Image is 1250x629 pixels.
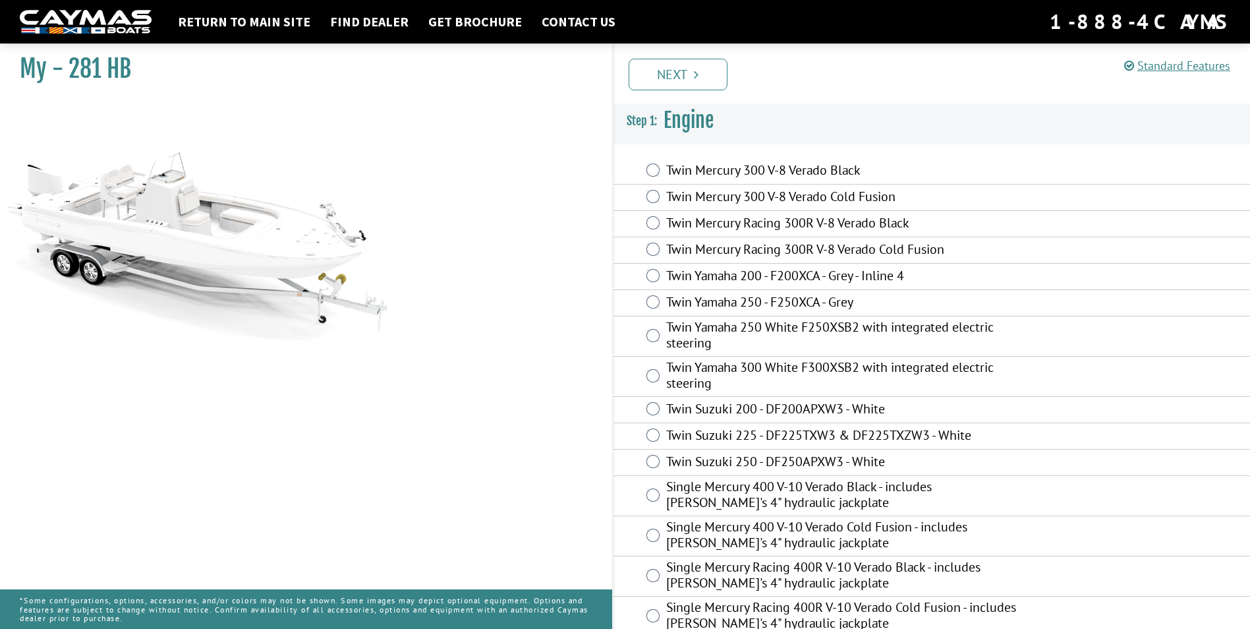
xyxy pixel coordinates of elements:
[666,559,1017,594] label: Single Mercury Racing 400R V-10 Verado Black - includes [PERSON_NAME]'s 4" hydraulic jackplate
[171,13,317,30] a: Return to main site
[422,13,528,30] a: Get Brochure
[666,162,1017,181] label: Twin Mercury 300 V-8 Verado Black
[666,294,1017,313] label: Twin Yamaha 250 - F250XCA - Grey
[666,479,1017,514] label: Single Mercury 400 V-10 Verado Black - includes [PERSON_NAME]'s 4" hydraulic jackplate
[666,454,1017,473] label: Twin Suzuki 250 - DF250APXW3 - White
[666,359,1017,394] label: Twin Yamaha 300 White F300XSB2 with integrated electric steering
[666,427,1017,446] label: Twin Suzuki 225 - DF225TXW3 & DF225TXZW3 - White
[666,215,1017,234] label: Twin Mercury Racing 300R V-8 Verado Black
[20,589,592,629] p: *Some configurations, options, accessories, and/or colors may not be shown. Some images may depic...
[1124,58,1230,73] a: Standard Features
[629,59,727,90] a: Next
[1050,7,1230,36] div: 1-888-4CAYMAS
[666,401,1017,420] label: Twin Suzuki 200 - DF200APXW3 - White
[666,268,1017,287] label: Twin Yamaha 200 - F200XCA - Grey - Inline 4
[324,13,415,30] a: Find Dealer
[535,13,622,30] a: Contact Us
[666,189,1017,208] label: Twin Mercury 300 V-8 Verado Cold Fusion
[20,54,579,84] h1: My - 281 HB
[20,10,152,34] img: white-logo-c9c8dbefe5ff5ceceb0f0178aa75bf4bb51f6bca0971e226c86eb53dfe498488.png
[666,241,1017,260] label: Twin Mercury Racing 300R V-8 Verado Cold Fusion
[666,319,1017,354] label: Twin Yamaha 250 White F250XSB2 with integrated electric steering
[666,519,1017,554] label: Single Mercury 400 V-10 Verado Cold Fusion - includes [PERSON_NAME]'s 4" hydraulic jackplate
